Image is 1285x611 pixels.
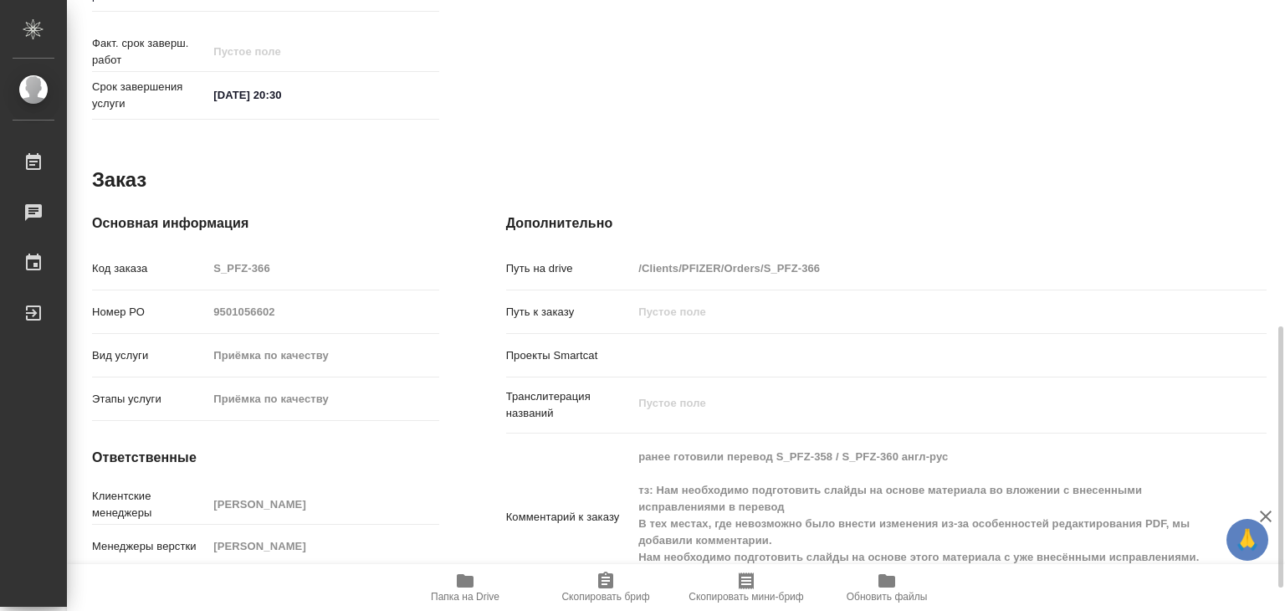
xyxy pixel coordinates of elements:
p: Факт. срок заверш. работ [92,35,207,69]
p: Менеджеры верстки [92,538,207,555]
span: Папка на Drive [431,591,499,603]
p: Проекты Smartcat [506,347,633,364]
button: Обновить файлы [817,564,957,611]
button: Папка на Drive [395,564,535,611]
input: Пустое поле [207,300,438,324]
p: Этапы услуги [92,391,207,408]
input: Пустое поле [207,256,438,280]
input: Пустое поле [207,39,354,64]
button: 🙏 [1226,519,1268,561]
button: Скопировать мини-бриф [676,564,817,611]
h2: Заказ [92,167,146,193]
p: Путь к заказу [506,304,633,321]
input: Пустое поле [207,387,438,411]
p: Номер РО [92,304,207,321]
p: Путь на drive [506,260,633,277]
p: Вид услуги [92,347,207,364]
textarea: ранее готовили перевод S_PFZ-358 / S_PFZ-360 англ-рус тз: Нам необходимо подготовить слайды на ос... [632,443,1203,588]
input: ✎ Введи что-нибудь [207,83,354,107]
p: Транслитерация названий [506,388,633,422]
input: Пустое поле [207,534,438,558]
span: Обновить файлы [847,591,928,603]
h4: Основная информация [92,213,439,234]
input: Пустое поле [632,300,1203,324]
span: 🙏 [1233,522,1262,557]
input: Пустое поле [207,492,438,516]
span: Скопировать бриф [561,591,649,603]
input: Пустое поле [632,256,1203,280]
h4: Дополнительно [506,213,1267,234]
p: Срок завершения услуги [92,79,207,112]
p: Клиентские менеджеры [92,488,207,521]
button: Скопировать бриф [535,564,676,611]
input: Пустое поле [207,343,438,367]
p: Код заказа [92,260,207,277]
p: Комментарий к заказу [506,509,633,526]
span: Скопировать мини-бриф [689,591,803,603]
h4: Ответственные [92,448,439,468]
